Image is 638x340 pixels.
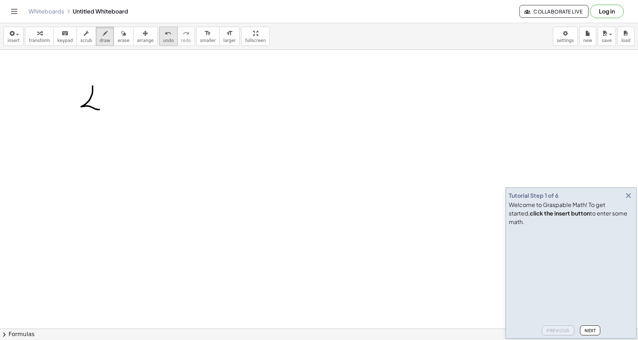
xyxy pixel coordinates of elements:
[579,27,596,46] button: new
[117,38,129,43] span: erase
[530,209,590,217] b: click the insert button
[100,38,110,43] span: draw
[28,8,64,15] a: Whiteboards
[602,38,612,43] span: save
[241,27,270,46] button: fullscreen
[585,328,596,333] span: Next
[163,38,174,43] span: undo
[62,29,68,38] i: keyboard
[9,6,20,17] button: Toggle navigation
[590,5,624,18] button: Log in
[509,191,559,200] div: Tutorial Step 1 of 6
[80,38,92,43] span: scrub
[77,27,96,46] button: scrub
[598,27,616,46] button: save
[226,29,233,38] i: format_size
[177,27,195,46] button: redoredo
[4,27,23,46] button: insert
[96,27,114,46] button: draw
[7,38,20,43] span: insert
[25,27,54,46] button: transform
[509,201,633,226] div: Welcome to Graspable Math! To get started, to enter some math.
[114,27,133,46] button: erase
[159,27,178,46] button: undoundo
[557,38,574,43] span: settings
[53,27,77,46] button: keyboardkeypad
[553,27,578,46] button: settings
[137,38,154,43] span: arrange
[525,8,582,15] span: Collaborate Live
[200,38,216,43] span: smaller
[196,27,220,46] button: format_sizesmaller
[57,38,73,43] span: keypad
[519,5,589,18] button: Collaborate Live
[219,27,240,46] button: format_sizelarger
[181,38,191,43] span: redo
[29,38,50,43] span: transform
[204,29,211,38] i: format_size
[245,38,266,43] span: fullscreen
[165,29,172,38] i: undo
[617,27,634,46] button: load
[583,38,592,43] span: new
[621,38,631,43] span: load
[223,38,236,43] span: larger
[133,27,158,46] button: arrange
[580,325,600,335] button: Next
[183,29,189,38] i: redo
